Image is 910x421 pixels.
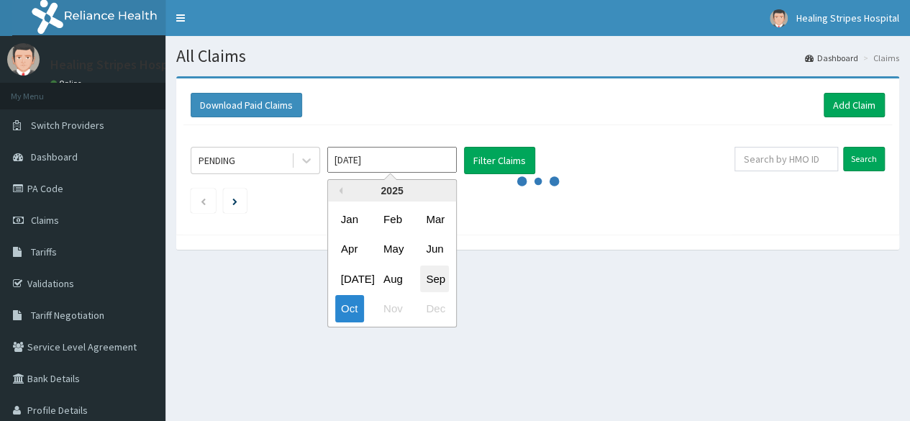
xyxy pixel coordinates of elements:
[31,150,78,163] span: Dashboard
[805,52,858,64] a: Dashboard
[378,236,406,263] div: Choose May 2025
[232,194,237,207] a: Next page
[335,206,364,232] div: Choose January 2025
[378,206,406,232] div: Choose February 2025
[200,194,206,207] a: Previous page
[199,153,235,168] div: PENDING
[50,78,85,89] a: Online
[420,266,449,292] div: Choose September 2025
[734,147,838,171] input: Search by HMO ID
[420,206,449,232] div: Choose March 2025
[31,245,57,258] span: Tariffs
[328,204,456,324] div: month 2025-10
[176,47,899,65] h1: All Claims
[378,266,406,292] div: Choose August 2025
[335,236,364,263] div: Choose April 2025
[31,119,104,132] span: Switch Providers
[517,160,560,203] svg: audio-loading
[31,214,59,227] span: Claims
[50,58,187,71] p: Healing Stripes Hospital
[327,147,457,173] input: Select Month and Year
[770,9,788,27] img: User Image
[191,93,302,117] button: Download Paid Claims
[464,147,535,174] button: Filter Claims
[335,296,364,322] div: Choose October 2025
[328,180,456,202] div: 2025
[31,309,104,322] span: Tariff Negotiation
[860,52,899,64] li: Claims
[335,266,364,292] div: Choose July 2025
[796,12,899,24] span: Healing Stripes Hospital
[824,93,885,117] a: Add Claim
[843,147,885,171] input: Search
[420,236,449,263] div: Choose June 2025
[7,43,40,76] img: User Image
[335,187,342,194] button: Previous Year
